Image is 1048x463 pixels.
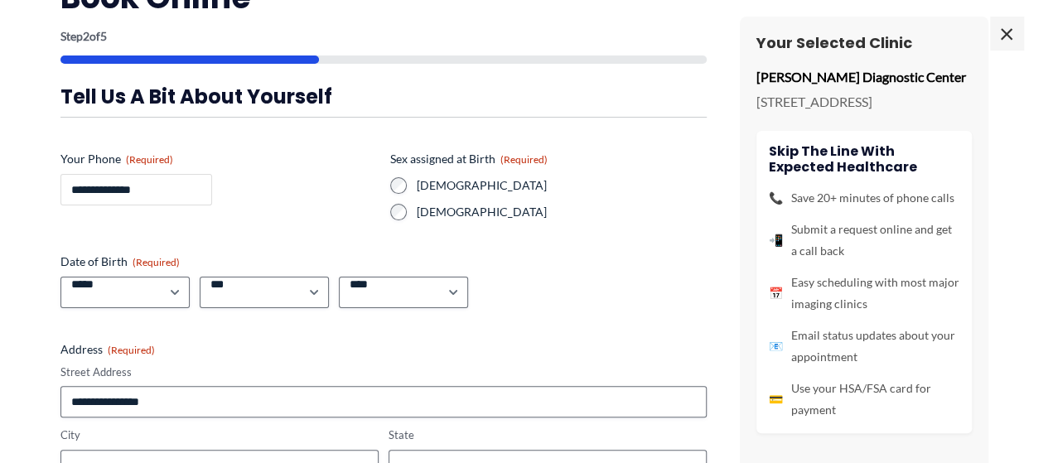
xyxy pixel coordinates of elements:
label: Your Phone [60,151,377,167]
legend: Sex assigned at Birth [390,151,548,167]
span: 5 [100,29,107,43]
span: (Required) [500,153,548,166]
label: City [60,427,379,443]
li: Use your HSA/FSA card for payment [769,378,959,421]
li: Email status updates about your appointment [769,325,959,368]
span: 2 [83,29,89,43]
span: × [990,17,1023,50]
span: 📲 [769,229,783,251]
h4: Skip the line with Expected Healthcare [769,143,959,175]
h3: Tell us a bit about yourself [60,84,707,109]
li: Submit a request online and get a call back [769,219,959,262]
li: Easy scheduling with most major imaging clinics [769,272,959,315]
label: [DEMOGRAPHIC_DATA] [417,177,707,194]
legend: Address [60,341,155,358]
p: Step of [60,31,707,42]
legend: Date of Birth [60,253,180,270]
span: 📞 [769,187,783,209]
p: [STREET_ADDRESS] [756,89,972,114]
span: (Required) [126,153,173,166]
span: 📧 [769,335,783,357]
label: [DEMOGRAPHIC_DATA] [417,204,707,220]
li: Save 20+ minutes of phone calls [769,187,959,209]
label: State [389,427,707,443]
span: (Required) [133,256,180,268]
h3: Your Selected Clinic [756,33,972,52]
span: 💳 [769,388,783,410]
label: Street Address [60,364,707,380]
span: 📅 [769,282,783,304]
span: (Required) [108,344,155,356]
p: [PERSON_NAME] Diagnostic Center [756,65,972,89]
